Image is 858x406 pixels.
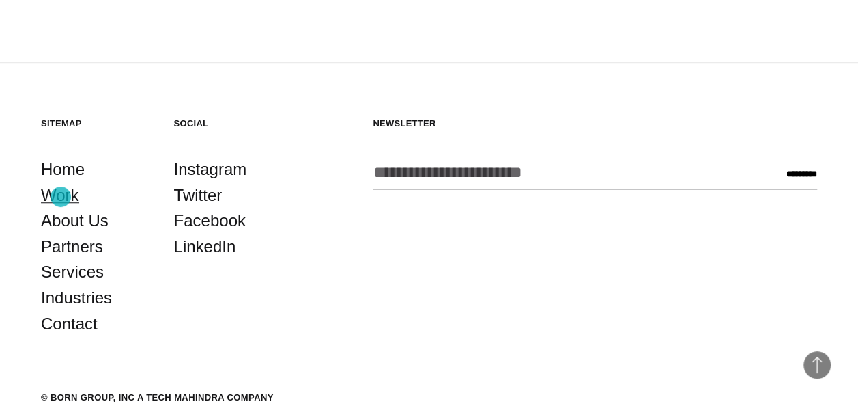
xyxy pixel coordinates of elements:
a: Instagram [174,157,247,182]
a: Work [41,182,79,208]
div: © BORN GROUP, INC A Tech Mahindra Company [41,391,274,405]
button: Back to Top [803,351,831,379]
a: Industries [41,285,112,311]
a: LinkedIn [174,234,236,260]
a: Twitter [174,182,223,208]
a: Partners [41,234,103,260]
a: Facebook [174,208,246,234]
h5: Newsletter [373,118,817,129]
a: Services [41,259,104,285]
a: About Us [41,208,109,234]
h5: Sitemap [41,118,154,129]
a: Home [41,157,85,182]
h5: Social [174,118,287,129]
a: Contact [41,311,98,337]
